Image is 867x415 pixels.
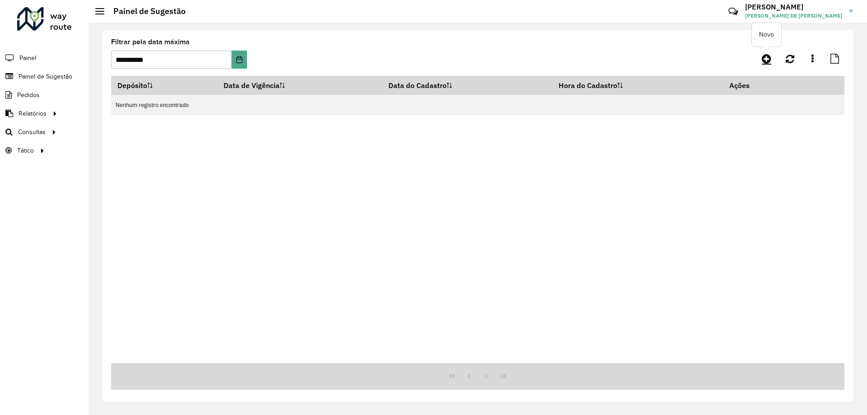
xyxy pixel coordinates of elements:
span: Tático [17,146,34,155]
a: Contato Rápido [723,2,743,21]
span: Consultas [18,127,46,137]
span: Painel de Sugestão [19,72,72,81]
span: Relatórios [19,109,47,118]
th: Depósito [111,76,218,95]
th: Hora do Cadastro [552,76,723,95]
div: Novo [752,23,781,47]
th: Data do Cadastro [382,76,552,95]
span: Pedidos [17,90,40,100]
th: Data de Vigência [218,76,382,95]
span: [PERSON_NAME] DE [PERSON_NAME] [745,12,842,20]
th: Ações [723,76,777,95]
h3: [PERSON_NAME] [745,3,842,11]
h2: Painel de Sugestão [104,6,186,16]
span: Painel [19,53,36,63]
button: Choose Date [232,51,247,69]
label: Filtrar pela data máxima [111,37,190,47]
td: Nenhum registro encontrado [111,95,844,115]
